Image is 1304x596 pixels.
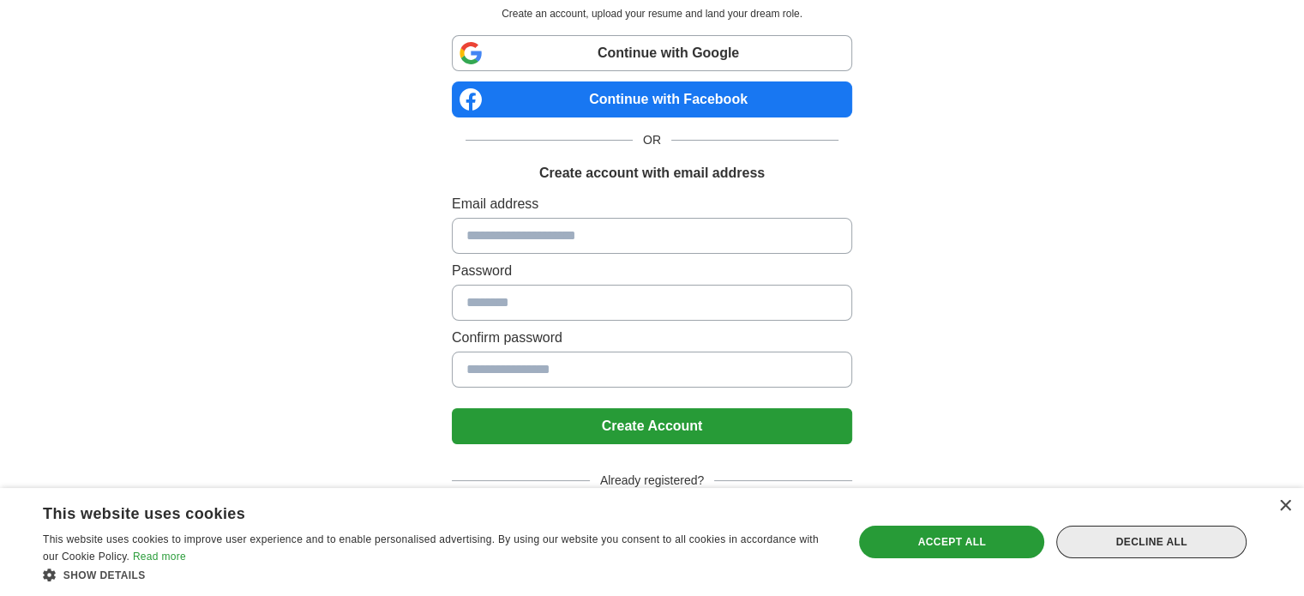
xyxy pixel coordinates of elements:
label: Confirm password [452,328,852,348]
div: Close [1278,500,1291,513]
label: Email address [452,194,852,214]
div: Accept all [859,526,1044,558]
h1: Create account with email address [539,163,765,184]
a: Continue with Google [452,35,852,71]
label: Password [452,261,852,281]
div: Show details [43,566,829,583]
a: Continue with Facebook [452,81,852,117]
a: Read more, opens a new window [133,551,186,563]
div: Decline all [1056,526,1247,558]
span: This website uses cookies to improve user experience and to enable personalised advertising. By u... [43,533,819,563]
span: Already registered? [590,472,714,490]
span: OR [633,131,671,149]
div: This website uses cookies [43,498,786,524]
span: Show details [63,569,146,581]
button: Create Account [452,408,852,444]
p: Create an account, upload your resume and land your dream role. [455,6,849,21]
